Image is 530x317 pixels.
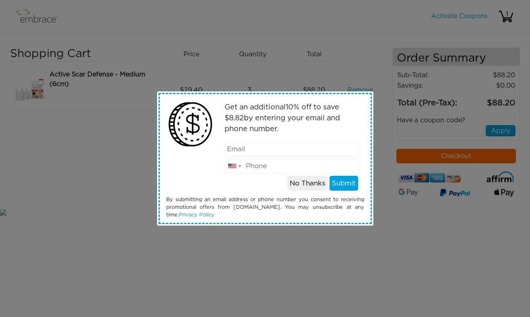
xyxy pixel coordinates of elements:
input: Phone [225,158,358,174]
button: Submit [330,176,358,191]
div: By submitting an email address or phone number you consent to receiving promotional offers from [... [160,196,370,219]
p: Get an additional % off to save $ by entering your email and phone number. [225,102,358,135]
button: No Thanks [287,176,328,191]
a: Privacy Policy [179,212,214,218]
div: United States: +1 [225,159,243,173]
input: Email [225,142,358,157]
img: money2.png [164,98,217,151]
span: 10 [286,104,293,111]
span: 8.82 [229,115,244,122]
